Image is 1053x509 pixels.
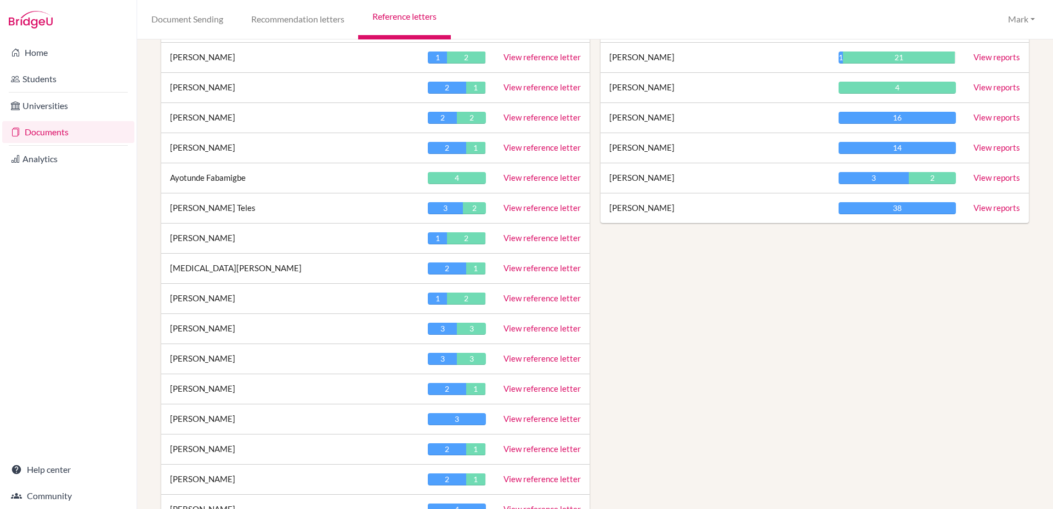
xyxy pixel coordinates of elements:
[466,262,485,274] div: 1
[839,202,956,214] div: 38
[2,485,134,507] a: Community
[161,254,419,284] td: [MEDICAL_DATA][PERSON_NAME]
[463,202,486,214] div: 2
[447,52,485,64] div: 2
[2,42,134,64] a: Home
[457,323,486,335] div: 3
[503,384,581,393] a: View reference letter
[503,82,581,92] a: View reference letter
[503,474,581,484] a: View reference letter
[9,11,53,28] img: Bridge-U
[2,68,134,90] a: Students
[161,103,419,133] td: [PERSON_NAME]
[503,323,581,333] a: View reference letter
[973,142,1020,152] a: View reports
[973,173,1020,182] a: View reports
[973,112,1020,122] a: View reports
[601,133,830,163] td: [PERSON_NAME]
[161,374,419,404] td: [PERSON_NAME]
[161,163,419,193] td: Ayotunde Fabamigbe
[161,133,419,163] td: [PERSON_NAME]
[428,323,457,335] div: 3
[161,193,419,224] td: [PERSON_NAME] Teles
[601,163,830,193] td: [PERSON_NAME]
[843,52,955,64] div: 21
[973,82,1020,92] a: View reports
[428,443,466,455] div: 2
[503,233,581,243] a: View reference letter
[428,52,447,64] div: 1
[503,263,581,273] a: View reference letter
[601,73,830,103] td: [PERSON_NAME]
[457,353,486,365] div: 3
[2,148,134,170] a: Analytics
[1003,9,1040,30] button: Mark
[503,414,581,424] a: View reference letter
[503,52,581,62] a: View reference letter
[503,203,581,213] a: View reference letter
[503,293,581,303] a: View reference letter
[428,82,466,94] div: 2
[428,172,486,184] div: 4
[601,193,830,224] td: [PERSON_NAME]
[428,202,462,214] div: 3
[428,353,457,365] div: 3
[428,383,466,395] div: 2
[161,43,419,73] td: [PERSON_NAME]
[973,203,1020,213] a: View reports
[503,142,581,152] a: View reference letter
[447,293,485,305] div: 2
[503,444,581,454] a: View reference letter
[839,172,909,184] div: 3
[161,224,419,254] td: [PERSON_NAME]
[428,293,447,305] div: 1
[428,473,466,485] div: 2
[466,473,485,485] div: 1
[503,112,581,122] a: View reference letter
[457,112,486,124] div: 2
[503,353,581,363] a: View reference letter
[466,82,485,94] div: 1
[466,383,485,395] div: 1
[839,142,956,154] div: 14
[601,43,830,73] td: [PERSON_NAME]
[428,413,486,425] div: 3
[447,232,485,244] div: 2
[161,314,419,344] td: [PERSON_NAME]
[161,465,419,495] td: [PERSON_NAME]
[466,443,485,455] div: 1
[2,95,134,117] a: Universities
[839,82,956,94] div: 4
[161,404,419,434] td: [PERSON_NAME]
[2,121,134,143] a: Documents
[839,52,843,64] div: 1
[503,173,581,182] a: View reference letter
[601,103,830,133] td: [PERSON_NAME]
[973,52,1020,62] a: View reports
[909,172,956,184] div: 2
[428,112,457,124] div: 2
[428,232,447,244] div: 1
[428,142,466,154] div: 2
[466,142,485,154] div: 1
[161,344,419,374] td: [PERSON_NAME]
[161,284,419,314] td: [PERSON_NAME]
[839,112,956,124] div: 16
[428,262,466,274] div: 2
[161,434,419,465] td: [PERSON_NAME]
[2,459,134,481] a: Help center
[161,73,419,103] td: [PERSON_NAME]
